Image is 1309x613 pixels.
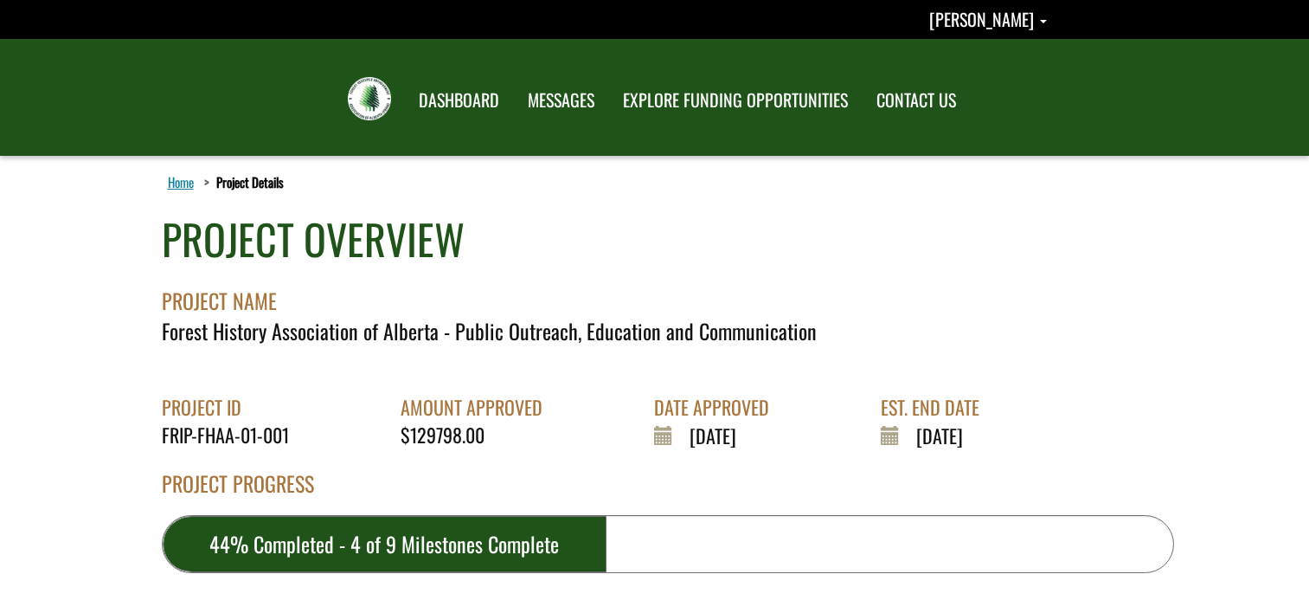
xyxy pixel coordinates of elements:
[200,173,284,191] li: Project Details
[929,6,1034,32] span: [PERSON_NAME]
[929,6,1047,32] a: Bruce Mayer
[162,394,302,421] div: PROJECT ID
[162,422,302,448] div: FRIP-FHAA-01-001
[162,316,1174,345] div: Forest History Association of Alberta - Public Outreach, Education and Communication
[610,79,861,122] a: EXPLORE FUNDING OPPORTUNITIES
[654,422,782,449] div: [DATE]
[401,394,555,421] div: AMOUNT APPROVED
[406,79,512,122] a: DASHBOARD
[863,79,969,122] a: CONTACT US
[348,77,391,120] img: FRIAA Submissions Portal
[881,422,992,449] div: [DATE]
[162,269,1174,316] div: PROJECT NAME
[162,210,465,269] div: PROJECT OVERVIEW
[515,79,607,122] a: MESSAGES
[164,171,197,193] a: Home
[403,74,969,122] nav: Main Navigation
[881,394,992,421] div: EST. END DATE
[162,468,1174,515] div: PROJECT PROGRESS
[401,422,555,448] div: $129798.00
[654,394,782,421] div: DATE APPROVED
[163,516,607,572] div: 44% Completed - 4 of 9 Milestones Complete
